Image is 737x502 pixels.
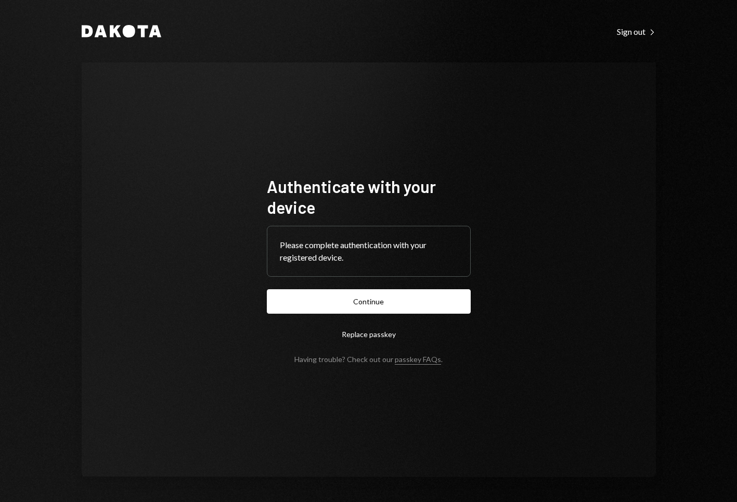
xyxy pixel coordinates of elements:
div: Having trouble? Check out our . [294,355,443,364]
div: Sign out [617,27,656,37]
div: Please complete authentication with your registered device. [280,239,458,264]
button: Continue [267,289,471,314]
h1: Authenticate with your device [267,176,471,217]
a: passkey FAQs [395,355,441,365]
a: Sign out [617,25,656,37]
button: Replace passkey [267,322,471,346]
